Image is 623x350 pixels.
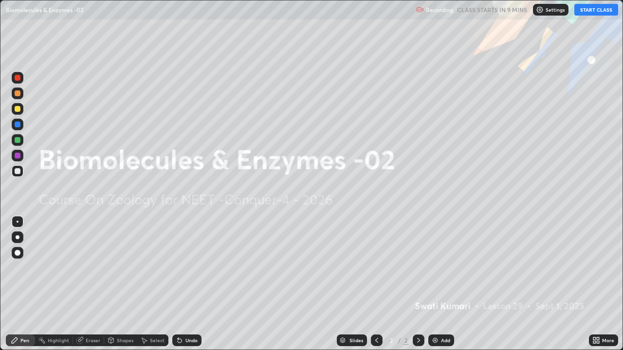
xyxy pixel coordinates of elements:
button: START CLASS [574,4,618,16]
img: class-settings-icons [536,6,544,14]
div: Slides [349,338,363,343]
div: Highlight [48,338,69,343]
img: recording.375f2c34.svg [416,6,424,14]
h5: CLASS STARTS IN 9 MINS [457,5,527,14]
div: Eraser [86,338,100,343]
div: / [398,337,401,343]
p: Settings [546,7,565,12]
div: Select [150,338,165,343]
div: Shapes [117,338,133,343]
div: Add [441,338,450,343]
div: 2 [403,336,409,345]
div: More [602,338,614,343]
img: add-slide-button [431,336,439,344]
p: Recording [426,6,453,14]
div: 2 [386,337,396,343]
div: Undo [185,338,198,343]
div: Pen [20,338,29,343]
p: Biomolecules & Enzymes -02 [6,6,83,14]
